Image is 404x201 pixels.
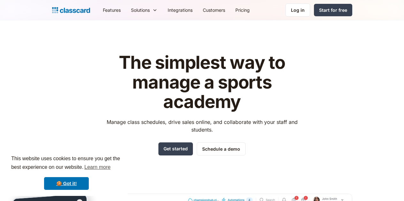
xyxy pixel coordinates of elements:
div: Start for free [319,7,347,13]
h1: The simplest way to manage a sports academy [101,53,303,112]
a: home [52,6,90,15]
a: Pricing [230,3,255,17]
a: learn more about cookies [83,162,111,172]
div: Solutions [126,3,163,17]
a: Features [98,3,126,17]
a: Customers [198,3,230,17]
p: Manage class schedules, drive sales online, and collaborate with your staff and students. [101,118,303,133]
div: cookieconsent [5,149,128,196]
div: Solutions [131,7,150,13]
a: dismiss cookie message [44,177,89,190]
a: Schedule a demo [197,142,246,155]
a: Integrations [163,3,198,17]
a: Get started [158,142,193,155]
a: Start for free [314,4,352,16]
div: Log in [291,7,305,13]
span: This website uses cookies to ensure you get the best experience on our website. [11,155,122,172]
a: Log in [286,4,310,17]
